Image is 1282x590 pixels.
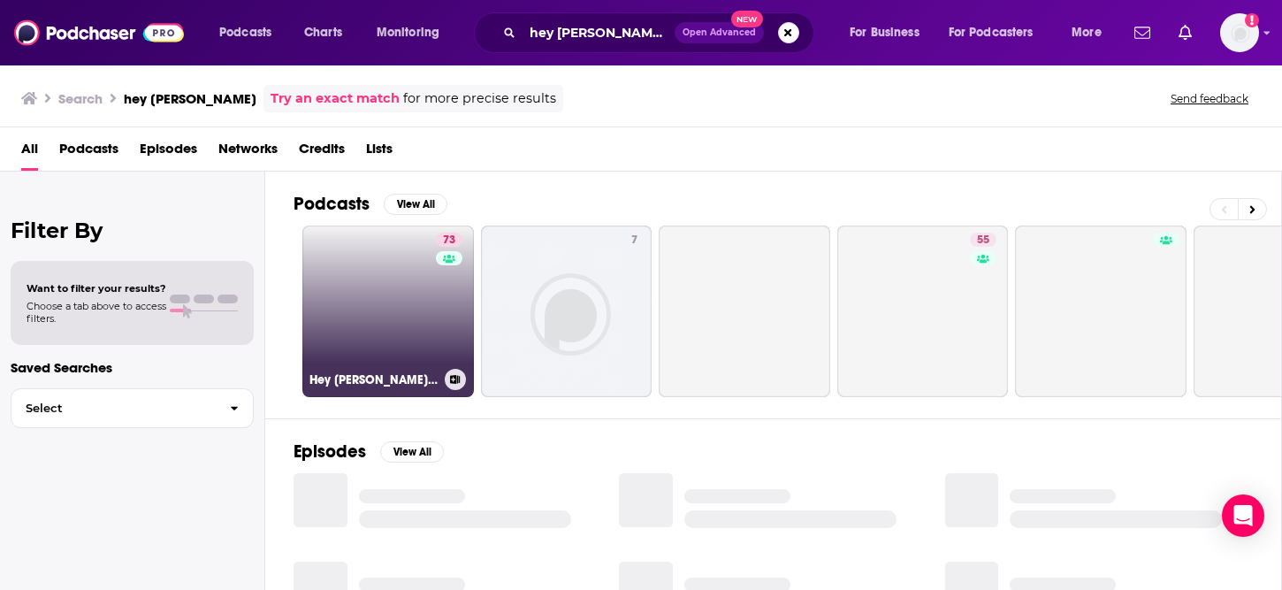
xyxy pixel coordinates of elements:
span: 7 [631,232,637,249]
div: Search podcasts, credits, & more... [491,12,831,53]
button: open menu [207,19,294,47]
h2: Filter By [11,218,254,243]
a: Podcasts [59,134,118,171]
a: 73Hey [PERSON_NAME] [PERSON_NAME] [302,226,474,397]
h2: Podcasts [294,193,370,215]
span: Monitoring [377,20,439,45]
span: For Podcasters [949,20,1034,45]
button: Send feedback [1165,91,1254,106]
a: 7 [624,233,645,247]
span: 55 [977,232,989,249]
div: Open Intercom Messenger [1222,494,1264,537]
a: All [21,134,38,171]
a: Charts [293,19,353,47]
input: Search podcasts, credits, & more... [523,19,675,47]
span: Select [11,402,216,414]
button: View All [380,441,444,463]
a: 7 [481,226,652,397]
span: 73 [443,232,455,249]
a: PodcastsView All [294,193,447,215]
p: Saved Searches [11,359,254,376]
span: For Business [850,20,920,45]
button: open menu [837,19,942,47]
a: 73 [436,233,462,247]
button: open menu [364,19,462,47]
a: Credits [299,134,345,171]
span: Charts [304,20,342,45]
svg: Add a profile image [1245,13,1259,27]
img: Podchaser - Follow, Share and Rate Podcasts [14,16,184,50]
h3: Search [58,90,103,107]
span: Logged in as jackiemayer [1220,13,1259,52]
a: Networks [218,134,278,171]
button: open menu [1059,19,1124,47]
a: Try an exact match [271,88,400,109]
h3: hey [PERSON_NAME] [124,90,256,107]
span: Want to filter your results? [27,282,166,295]
button: Open AdvancedNew [675,22,764,43]
button: Select [11,388,254,428]
a: Lists [366,134,393,171]
h3: Hey [PERSON_NAME] [PERSON_NAME] [309,372,438,387]
a: Show notifications dropdown [1171,18,1199,48]
a: Episodes [140,134,197,171]
a: Show notifications dropdown [1127,18,1157,48]
span: for more precise results [403,88,556,109]
span: New [731,11,763,27]
span: Choose a tab above to access filters. [27,300,166,325]
button: View All [384,194,447,215]
button: Show profile menu [1220,13,1259,52]
a: 55 [837,226,1009,397]
a: EpisodesView All [294,441,444,463]
img: User Profile [1220,13,1259,52]
h2: Episodes [294,441,366,463]
span: Podcasts [219,20,271,45]
button: open menu [937,19,1059,47]
span: Open Advanced [683,28,756,37]
span: More [1072,20,1102,45]
a: 55 [970,233,996,247]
